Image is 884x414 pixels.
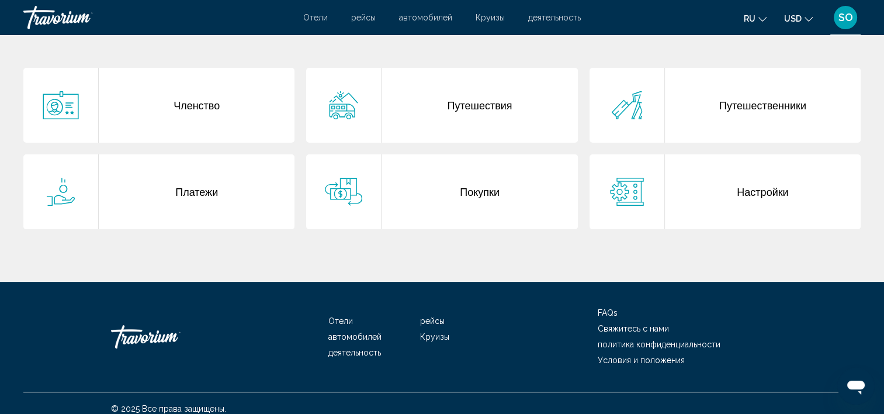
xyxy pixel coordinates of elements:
[111,319,228,354] a: Travorium
[598,340,720,349] a: политика конфиденциальности
[784,14,802,23] span: USD
[744,10,767,27] button: Change language
[476,13,505,22] a: Круизы
[665,68,861,143] div: Путешественники
[598,308,618,318] a: FAQs
[590,154,861,229] a: Настройки
[23,6,292,29] a: Travorium
[111,404,226,413] span: © 2025 Все права защищены.
[598,356,685,365] a: Условия и положения
[837,367,875,405] iframe: Button to launch messaging window
[99,154,294,229] div: Платежи
[598,324,669,333] a: Свяжитесь с нами
[351,13,376,22] a: рейсы
[328,316,353,326] a: Отели
[528,13,581,22] a: деятельность
[784,10,813,27] button: Change currency
[382,154,577,229] div: Покупки
[590,68,861,143] a: Путешественники
[23,68,294,143] a: Членство
[399,13,452,22] a: автомобилей
[665,154,861,229] div: Настройки
[328,348,381,357] a: деятельность
[382,68,577,143] div: Путешествия
[420,316,445,326] a: рейсы
[306,68,577,143] a: Путешествия
[23,154,294,229] a: Платежи
[303,13,328,22] a: Отели
[830,5,861,30] button: User Menu
[420,332,449,341] a: Круизы
[744,14,755,23] span: ru
[99,68,294,143] div: Членство
[306,154,577,229] a: Покупки
[838,12,853,23] span: SO
[328,332,382,341] a: автомобилей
